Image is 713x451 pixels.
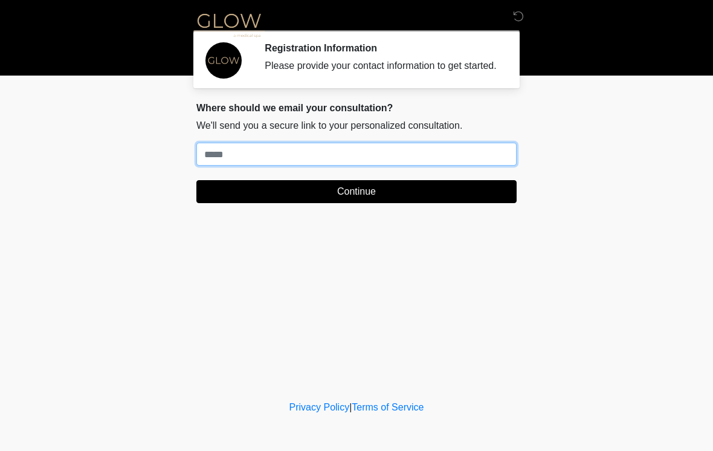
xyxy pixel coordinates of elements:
img: Agent Avatar [205,42,242,79]
div: Please provide your contact information to get started. [265,59,498,73]
p: We'll send you a secure link to your personalized consultation. [196,118,517,133]
a: | [349,402,352,412]
a: Terms of Service [352,402,424,412]
a: Privacy Policy [289,402,350,412]
button: Continue [196,180,517,203]
h2: Where should we email your consultation? [196,102,517,114]
img: Glow Medical Spa Logo [184,9,274,40]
